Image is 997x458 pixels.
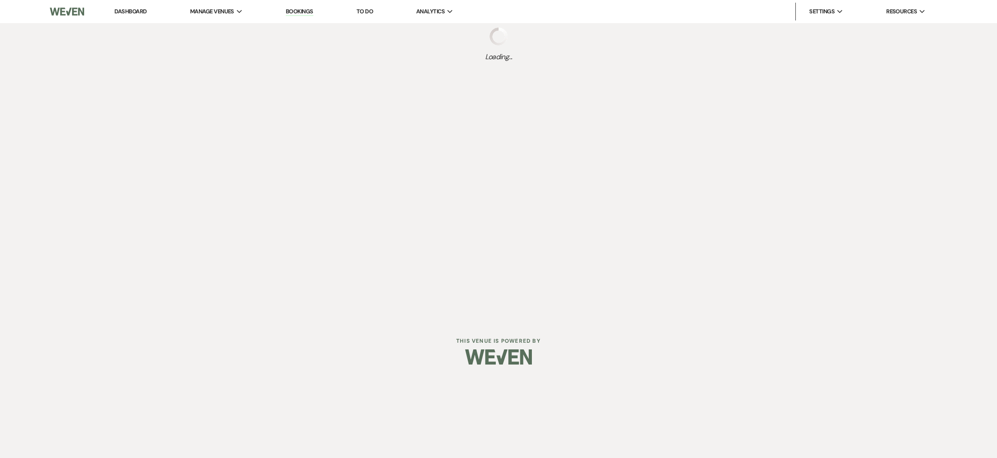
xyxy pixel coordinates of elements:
span: Resources [886,7,917,16]
span: Manage Venues [190,7,234,16]
a: Dashboard [114,8,146,15]
span: Settings [809,7,835,16]
img: loading spinner [490,28,507,45]
img: Weven Logo [465,341,532,373]
span: Analytics [416,7,445,16]
a: To Do [357,8,373,15]
img: Weven Logo [50,2,84,21]
a: Bookings [286,8,313,16]
span: Loading... [485,52,512,62]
